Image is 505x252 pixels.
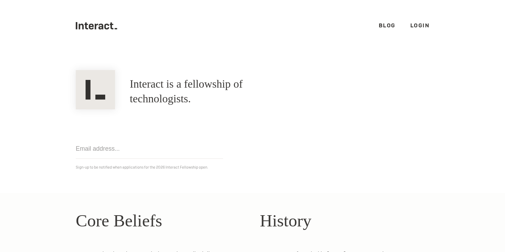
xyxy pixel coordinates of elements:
[410,22,430,29] a: Login
[76,70,115,109] img: Interact Logo
[76,208,245,234] h2: Core Beliefs
[379,22,396,29] a: Blog
[76,164,429,171] p: Sign-up to be notified when applications for the 2026 Interact Fellowship open.
[260,208,429,234] h2: History
[130,77,296,106] h1: Interact is a fellowship of technologists.
[76,139,223,159] input: Email address...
